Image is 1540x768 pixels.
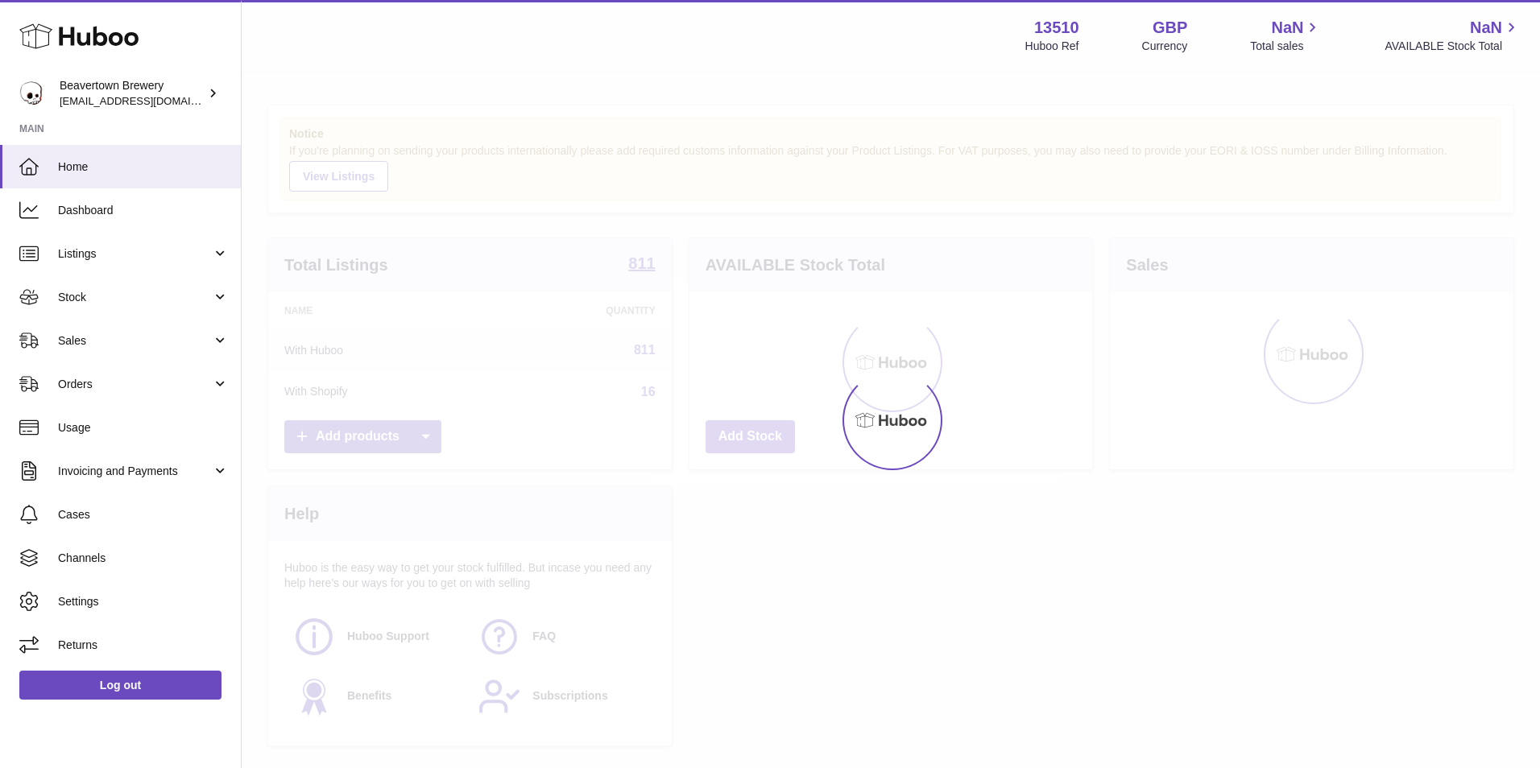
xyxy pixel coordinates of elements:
[58,420,229,436] span: Usage
[1250,17,1322,54] a: NaN Total sales
[1385,17,1521,54] a: NaN AVAILABLE Stock Total
[1025,39,1079,54] div: Huboo Ref
[1034,17,1079,39] strong: 13510
[58,290,212,305] span: Stock
[1385,39,1521,54] span: AVAILABLE Stock Total
[1142,39,1188,54] div: Currency
[58,203,229,218] span: Dashboard
[1470,17,1502,39] span: NaN
[1153,17,1187,39] strong: GBP
[58,551,229,566] span: Channels
[58,333,212,349] span: Sales
[1271,17,1303,39] span: NaN
[19,671,221,700] a: Log out
[58,377,212,392] span: Orders
[58,507,229,522] span: Cases
[58,464,212,479] span: Invoicing and Payments
[60,78,205,109] div: Beavertown Brewery
[58,638,229,653] span: Returns
[58,594,229,609] span: Settings
[58,246,212,262] span: Listings
[58,159,229,175] span: Home
[19,81,43,105] img: internalAdmin-13510@internal.huboo.com
[60,94,237,107] span: [EMAIL_ADDRESS][DOMAIN_NAME]
[1250,39,1322,54] span: Total sales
